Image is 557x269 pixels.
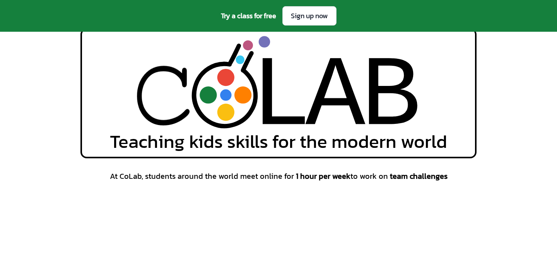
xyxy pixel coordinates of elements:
span: At CoLab, students around the world meet online for to work on [110,171,448,182]
div: B [361,38,421,158]
span: Try a class for free [221,10,276,21]
span: team challenges [390,170,448,182]
span: Teaching kids skills for the modern world [110,132,447,151]
div: A [306,38,366,158]
div: L [251,38,311,158]
span: 1 hour per week [296,170,350,182]
a: Sign up now [282,6,337,26]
